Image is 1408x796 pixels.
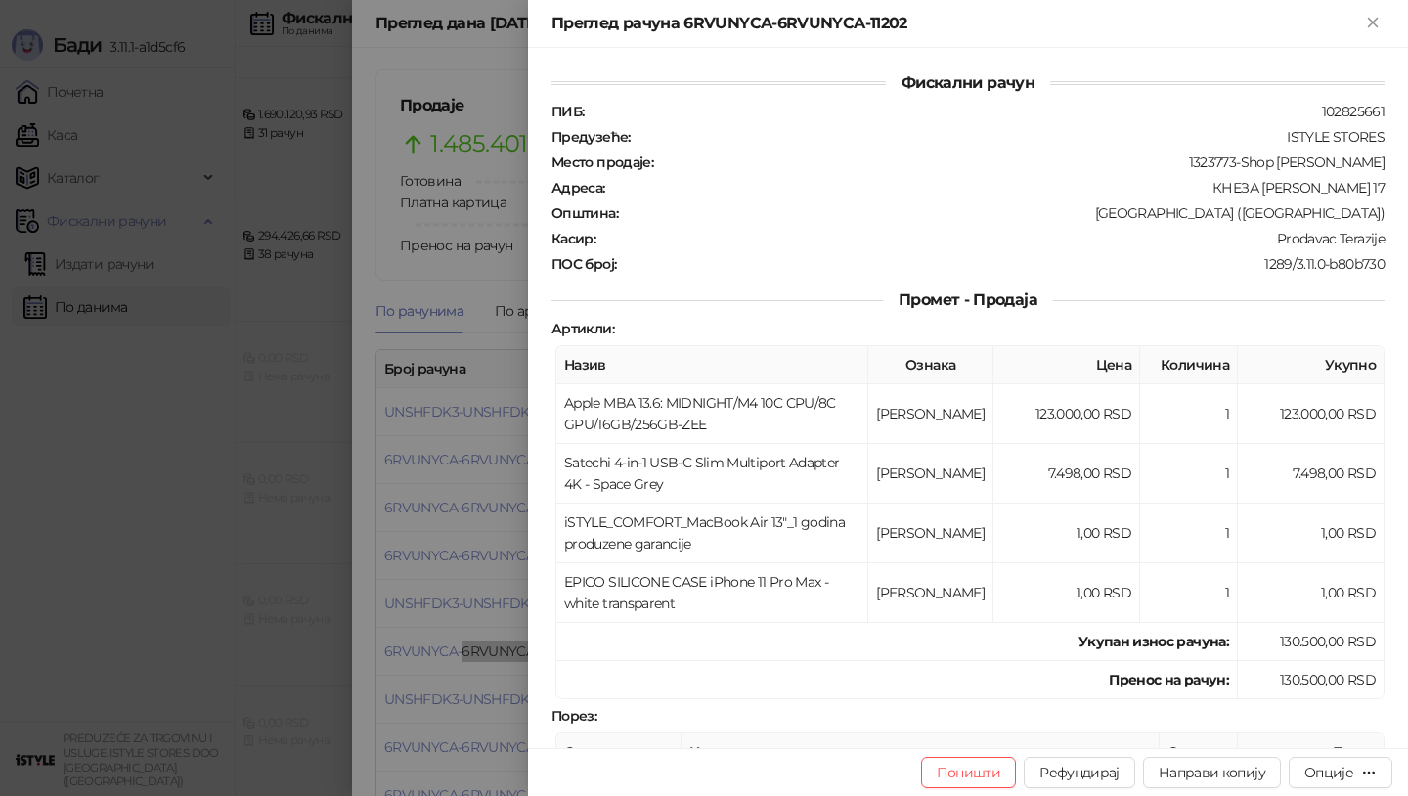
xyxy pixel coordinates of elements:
td: 130.500,00 RSD [1238,661,1385,699]
td: Satechi 4-in-1 USB-C Slim Multiport Adapter 4K - Space Grey [556,444,868,504]
strong: Адреса : [551,179,605,197]
td: 1,00 RSD [1238,563,1385,623]
div: ISTYLE STORES [633,128,1386,146]
div: Prodavac Terazije [597,230,1386,247]
td: 1,00 RSD [1238,504,1385,563]
strong: Касир : [551,230,595,247]
td: 1 [1140,444,1238,504]
strong: ПОС број : [551,255,616,273]
strong: ПИБ : [551,103,584,120]
div: 1323773-Shop [PERSON_NAME] [655,154,1386,171]
span: Фискални рачун [886,73,1050,92]
td: iSTYLE_COMFORT_MacBook Air 13"_1 godina produzene garancije [556,504,868,563]
strong: Укупан износ рачуна : [1078,633,1229,650]
td: 1 [1140,563,1238,623]
strong: Порез : [551,707,596,725]
td: 123.000,00 RSD [993,384,1140,444]
td: 1,00 RSD [993,563,1140,623]
td: 1 [1140,504,1238,563]
div: Опције [1304,764,1353,781]
td: 130.500,00 RSD [1238,623,1385,661]
div: 1289/3.11.0-b80b730 [618,255,1386,273]
button: Close [1361,12,1385,35]
button: Поништи [921,757,1017,788]
th: Ознака [868,346,993,384]
th: Укупно [1238,346,1385,384]
th: Стопа [1160,733,1238,772]
td: 7.498,00 RSD [993,444,1140,504]
button: Направи копију [1143,757,1281,788]
td: [PERSON_NAME] [868,444,993,504]
div: КНЕЗА [PERSON_NAME] 17 [607,179,1386,197]
strong: Артикли : [551,320,614,337]
td: [PERSON_NAME] [868,384,993,444]
span: Направи копију [1159,764,1265,781]
th: Име [682,733,1160,772]
div: Преглед рачуна 6RVUNYCA-6RVUNYCA-11202 [551,12,1361,35]
th: Цена [993,346,1140,384]
th: Порез [1238,733,1385,772]
div: [GEOGRAPHIC_DATA] ([GEOGRAPHIC_DATA]) [620,204,1386,222]
strong: Општина : [551,204,618,222]
td: 7.498,00 RSD [1238,444,1385,504]
td: 1 [1140,384,1238,444]
td: 1,00 RSD [993,504,1140,563]
div: 102825661 [586,103,1386,120]
td: 123.000,00 RSD [1238,384,1385,444]
strong: Пренос на рачун : [1109,671,1229,688]
strong: Место продаје : [551,154,653,171]
span: Промет - Продаја [883,290,1053,309]
button: Опције [1289,757,1392,788]
td: [PERSON_NAME] [868,504,993,563]
button: Рефундирај [1024,757,1135,788]
td: [PERSON_NAME] [868,563,993,623]
strong: Предузеће : [551,128,631,146]
th: Назив [556,346,868,384]
th: Ознака [556,733,682,772]
td: Apple MBA 13.6: MIDNIGHT/M4 10C CPU/8C GPU/16GB/256GB-ZEE [556,384,868,444]
td: EPICO SILICONE CASE iPhone 11 Pro Max - white transparent [556,563,868,623]
th: Количина [1140,346,1238,384]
